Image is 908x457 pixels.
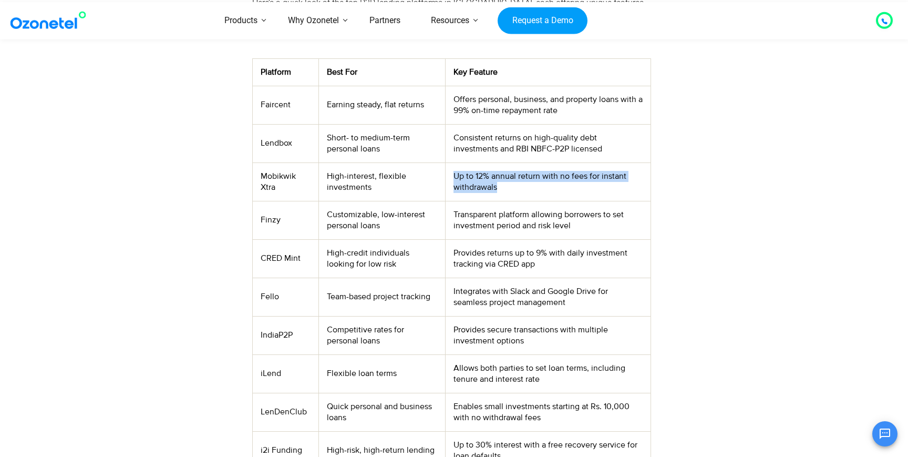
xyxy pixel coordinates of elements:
[445,239,651,278] td: Provides returns up to 9% with daily investment tracking via CRED app
[253,239,318,278] td: CRED Mint
[253,278,318,316] td: Fello
[318,239,445,278] td: High-credit individuals looking for low risk
[445,163,651,201] td: Up to 12% annual return with no fees for instant withdrawals
[318,278,445,316] td: Team-based project tracking
[354,2,416,39] a: Partners
[445,86,651,124] td: Offers personal, business, and property loans with a 99% on-time repayment rate
[445,316,651,354] td: Provides secure transactions with multiple investment options
[445,278,651,316] td: Integrates with Slack and Google Drive for seamless project management
[253,201,318,239] td: Finzy
[318,58,445,86] th: Best For
[445,124,651,163] td: Consistent returns on high-quality debt investments and RBI NBFC-P2P licensed
[253,316,318,354] td: IndiaP2P
[253,163,318,201] td: Mobikwik Xtra
[445,354,651,393] td: Allows both parties to set loan terms, including tenure and interest rate
[318,393,445,431] td: Quick personal and business loans
[253,124,318,163] td: Lendbox
[445,393,651,431] td: Enables small investments starting at Rs. 10,000 with no withdrawal fees
[416,2,484,39] a: Resources
[273,2,354,39] a: Why Ozonetel
[253,393,318,431] td: LenDenClub
[253,58,318,86] th: Platform
[318,124,445,163] td: Short- to medium-term personal loans
[445,58,651,86] th: Key Feature
[209,2,273,39] a: Products
[872,421,897,446] button: Open chat
[253,354,318,393] td: iLend
[253,86,318,124] td: Faircent
[445,201,651,239] td: Transparent platform allowing borrowers to set investment period and risk level
[318,163,445,201] td: High-interest, flexible investments
[318,86,445,124] td: Earning steady, flat returns
[318,354,445,393] td: Flexible loan terms
[318,316,445,354] td: Competitive rates for personal loans
[318,201,445,239] td: Customizable, low-interest personal loans
[498,7,587,34] a: Request a Demo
